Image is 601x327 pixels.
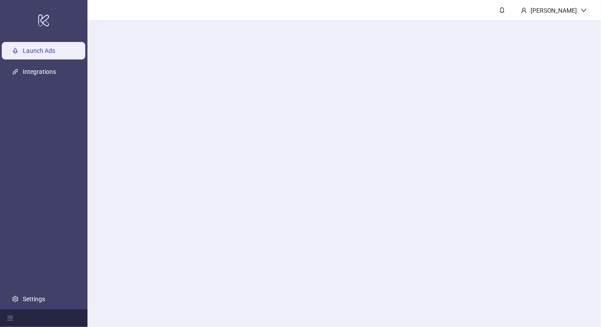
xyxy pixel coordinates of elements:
[527,6,581,15] div: [PERSON_NAME]
[23,47,55,54] a: Launch Ads
[581,7,587,14] span: down
[499,7,505,13] span: bell
[23,68,56,75] a: Integrations
[7,315,13,321] span: menu-fold
[521,7,527,14] span: user
[23,296,45,303] a: Settings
